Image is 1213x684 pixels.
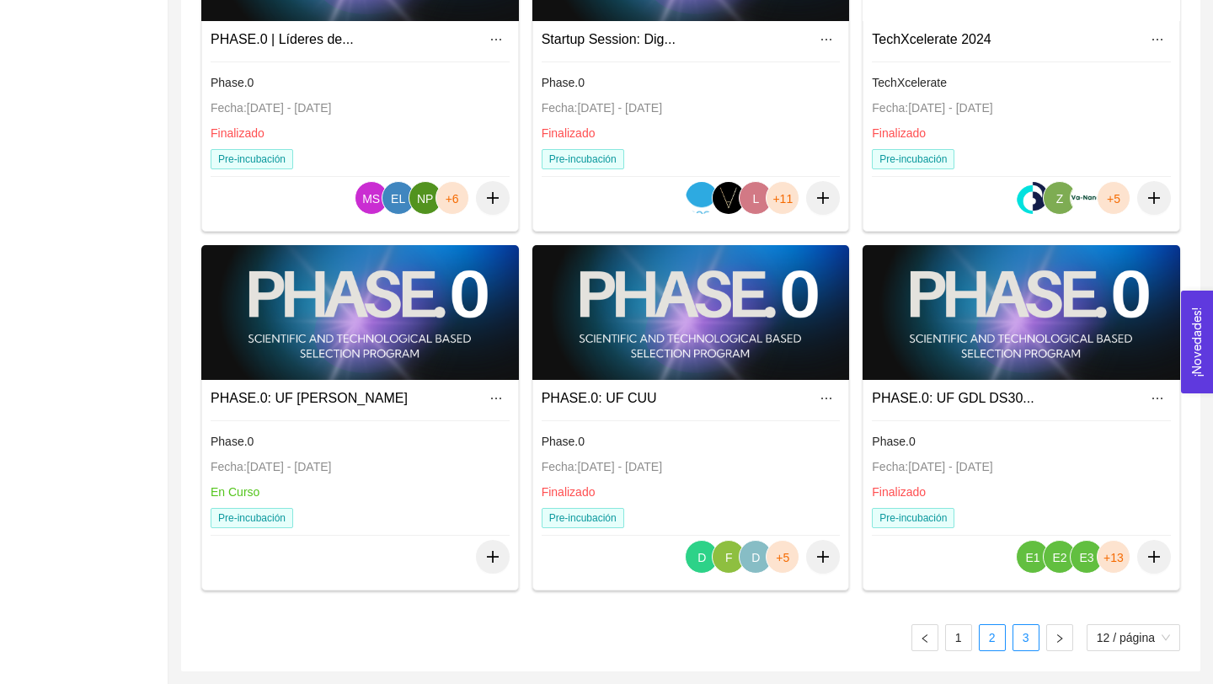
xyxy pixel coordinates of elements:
span: +6 [446,182,459,216]
img: 1731537152953-AQU_Iso_Principal.png [1017,182,1049,214]
button: right [1046,624,1073,651]
span: Finalizado [872,485,926,499]
button: ellipsis [1144,385,1171,412]
span: Phase.0 [211,435,254,448]
span: Fecha: [DATE] - [DATE] [542,101,662,115]
span: E2 [1052,541,1066,574]
img: 1728012968368-Va-Nano%20Logo%20Blanco.png [1071,182,1103,214]
button: plus [476,540,510,574]
button: plus [806,181,840,215]
div: tamaño de página [1087,624,1180,651]
span: plus [806,549,840,564]
button: left [911,624,938,651]
span: F [725,541,733,574]
span: ellipsis [814,33,839,46]
span: ellipsis [484,392,509,405]
span: left [920,633,930,644]
span: Phase.0 [542,76,585,89]
a: PHASE.0 | Líderes de... [211,32,354,46]
span: +5 [1107,182,1120,216]
span: E1 [1025,541,1039,574]
span: Pre-incubación [542,149,624,169]
span: Pre-incubación [542,508,624,528]
span: ellipsis [1145,392,1170,405]
button: ellipsis [813,26,840,53]
button: ellipsis [483,26,510,53]
span: NP [417,182,433,216]
span: Finalizado [542,126,596,140]
a: Startup Session: Dig... [542,32,676,46]
span: plus [1137,190,1171,206]
span: Pre-incubación [211,508,293,528]
span: plus [1137,549,1171,564]
span: Fecha: [DATE] - [DATE] [211,101,331,115]
span: 12 / página [1097,625,1170,650]
span: +5 [776,541,789,574]
span: Phase.0 [542,435,585,448]
span: Phase.0 [872,435,915,448]
li: 3 [1013,624,1039,651]
span: D [751,541,760,574]
li: Página siguiente [1046,624,1073,651]
a: 1 [946,625,971,650]
span: Pre-incubación [872,508,954,528]
span: ellipsis [814,392,839,405]
img: 1708920434561-Logo%20clases%20yoga%20-%20Azul.png [686,182,718,214]
a: 3 [1013,625,1039,650]
span: ellipsis [484,33,509,46]
span: EL [391,182,405,216]
span: En Curso [211,485,259,499]
span: plus [806,190,840,206]
span: Finalizado [211,126,265,140]
span: ellipsis [1145,33,1170,46]
li: 2 [979,624,1006,651]
span: MS [362,182,380,216]
span: Finalizado [542,485,596,499]
button: Open Feedback Widget [1181,291,1213,393]
a: TechXcelerate 2024 [872,32,991,46]
span: Fecha: [DATE] - [DATE] [872,101,992,115]
span: right [1055,633,1065,644]
img: 1712100558539-visium%20logo%20(2).png [713,182,745,214]
span: Finalizado [872,126,926,140]
span: Fecha: [DATE] - [DATE] [211,460,331,473]
span: TechXcelerate [872,76,947,89]
span: Fecha: [DATE] - [DATE] [542,460,662,473]
span: E3 [1079,541,1093,574]
button: ellipsis [1144,26,1171,53]
span: D [697,541,706,574]
span: plus [476,190,510,206]
li: 1 [945,624,972,651]
span: Pre-incubación [211,149,293,169]
span: Pre-incubación [872,149,954,169]
span: +11 [772,182,793,216]
button: plus [806,540,840,574]
span: Fecha: [DATE] - [DATE] [872,460,992,473]
a: PHASE.0: UF CUU [542,391,657,405]
button: ellipsis [813,385,840,412]
span: plus [476,549,510,564]
button: plus [476,181,510,215]
a: PHASE.0: UF GDL DS30... [872,391,1034,405]
li: Página anterior [911,624,938,651]
button: plus [1137,540,1171,574]
a: 2 [980,625,1005,650]
button: plus [1137,181,1171,215]
span: +13 [1103,541,1124,574]
button: ellipsis [483,385,510,412]
span: Phase.0 [211,76,254,89]
a: PHASE.0: UF [PERSON_NAME] [211,391,408,405]
span: Z [1056,182,1064,216]
span: L [752,182,759,216]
